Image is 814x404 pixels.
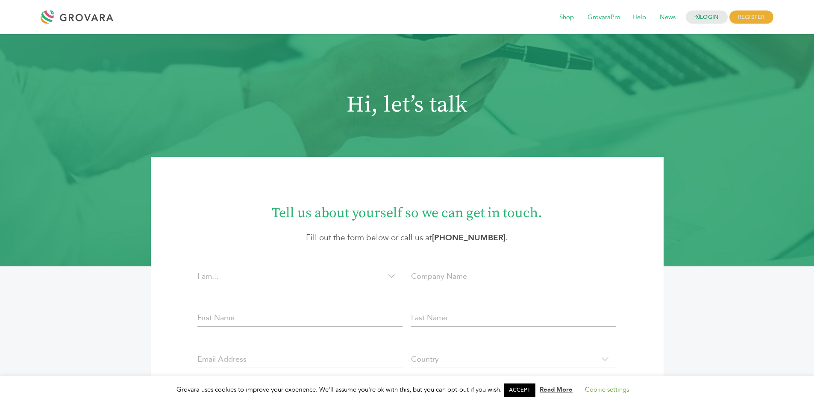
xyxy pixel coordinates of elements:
[197,312,235,324] label: First Name
[197,354,247,365] label: Email Address
[729,11,773,24] span: REGISTER
[582,13,626,22] a: GrovaraPro
[176,198,638,223] h1: Tell us about yourself so we can get in touch.
[553,9,580,26] span: Shop
[432,232,508,243] strong: .
[411,312,447,324] label: Last Name
[626,9,652,26] span: Help
[504,383,535,397] a: ACCEPT
[112,92,702,118] h1: Hi, let’s talk
[540,385,573,394] a: Read More
[626,13,652,22] a: Help
[654,13,682,22] a: News
[432,232,505,243] a: [PHONE_NUMBER]
[176,385,638,394] span: Grovara uses cookies to improve your experience. We'll assume you're ok with this, but you can op...
[176,232,638,244] p: Fill out the form below or call us at
[686,11,728,24] a: LOGIN
[654,9,682,26] span: News
[411,271,467,282] label: Company Name
[585,385,629,394] a: Cookie settings
[553,13,580,22] a: Shop
[582,9,626,26] span: GrovaraPro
